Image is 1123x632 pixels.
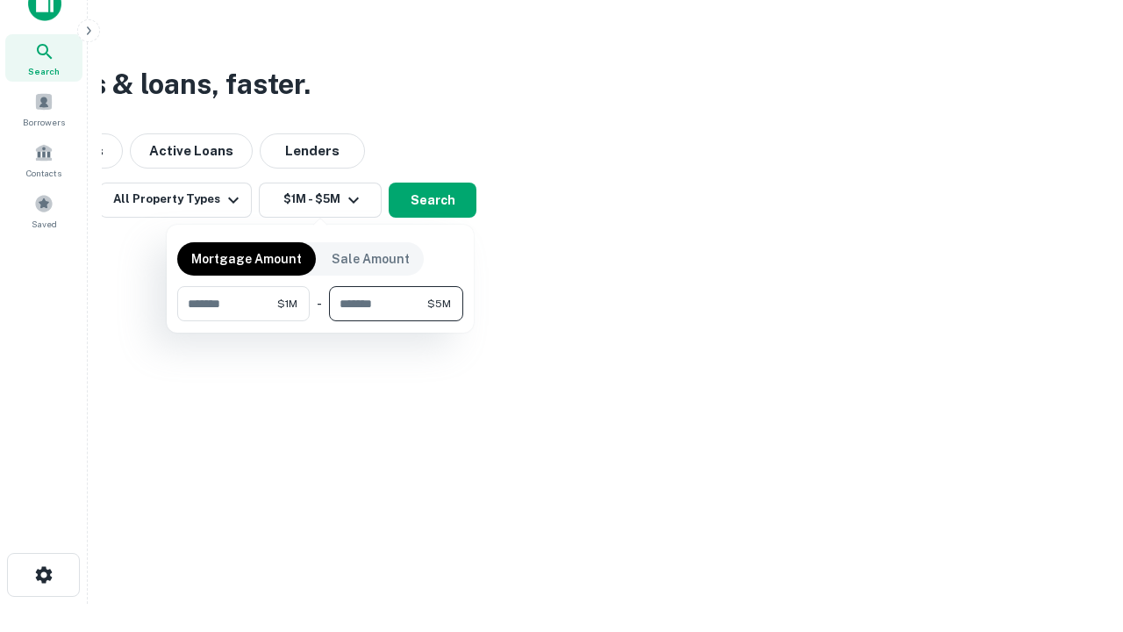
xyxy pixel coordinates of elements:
[191,249,302,269] p: Mortgage Amount
[427,296,451,312] span: $5M
[1035,492,1123,576] iframe: Chat Widget
[332,249,410,269] p: Sale Amount
[317,286,322,321] div: -
[277,296,297,312] span: $1M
